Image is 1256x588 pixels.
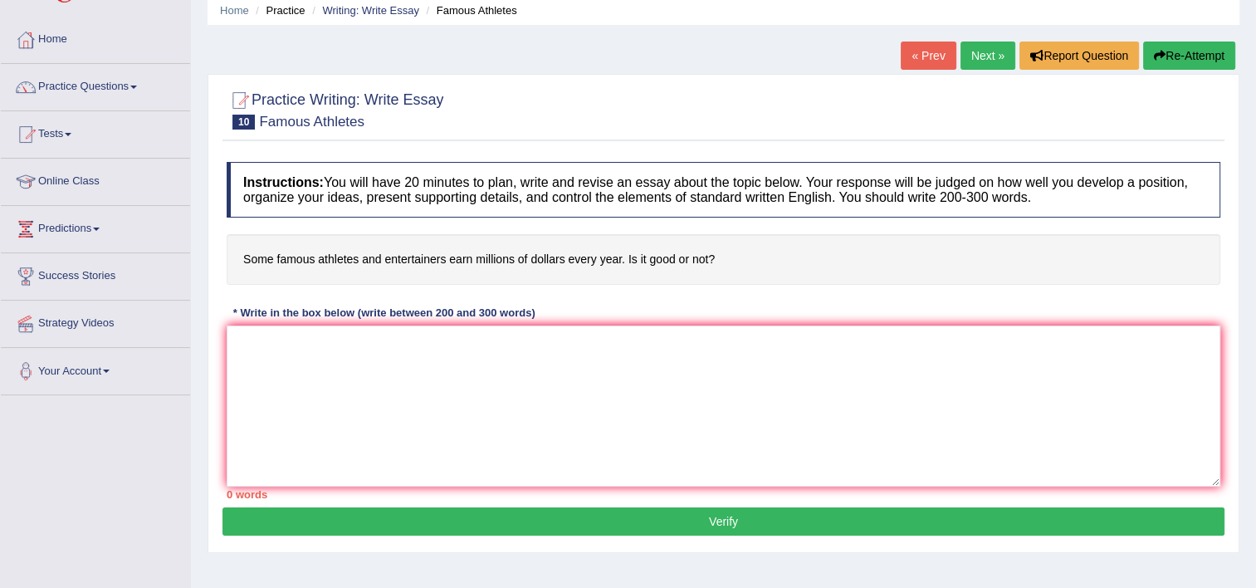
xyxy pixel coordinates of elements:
[423,2,517,18] li: Famous Athletes
[322,4,419,17] a: Writing: Write Essay
[252,2,305,18] li: Practice
[232,115,255,130] span: 10
[1,159,190,200] a: Online Class
[243,175,324,189] b: Instructions:
[227,487,1220,502] div: 0 words
[901,42,955,70] a: « Prev
[227,88,443,130] h2: Practice Writing: Write Essay
[1,301,190,342] a: Strategy Videos
[1,348,190,390] a: Your Account
[1,253,190,295] a: Success Stories
[960,42,1015,70] a: Next »
[1,206,190,247] a: Predictions
[227,234,1220,285] h4: Some famous athletes and entertainers earn millions of dollars every year. Is it good or not?
[227,162,1220,218] h4: You will have 20 minutes to plan, write and revise an essay about the topic below. Your response ...
[220,4,249,17] a: Home
[1019,42,1139,70] button: Report Question
[227,306,541,321] div: * Write in the box below (write between 200 and 300 words)
[1143,42,1235,70] button: Re-Attempt
[1,64,190,105] a: Practice Questions
[1,17,190,58] a: Home
[259,114,364,130] small: Famous Athletes
[222,507,1224,536] button: Verify
[1,111,190,153] a: Tests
